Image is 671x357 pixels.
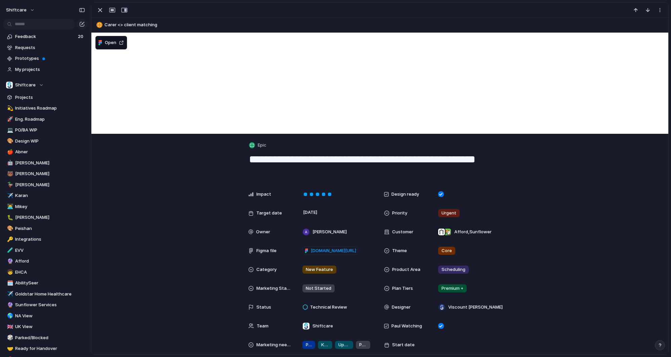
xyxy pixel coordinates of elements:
div: 🌎NA View [3,311,87,321]
span: Requests [15,44,85,51]
span: Mikey [15,203,85,210]
a: ✈️Goldstar Home Healthcare [3,289,87,299]
a: 🇬🇧UK View [3,322,87,332]
span: Category [256,266,277,273]
span: EVV [15,247,85,254]
div: 🍎 [7,148,12,156]
span: Epic [258,142,266,149]
div: 🐻 [7,170,12,178]
div: 💻PO/BA WIP [3,125,87,135]
a: 🚀Eng. Roadmap [3,114,87,124]
span: NA View [15,313,85,319]
span: Integrations [15,236,85,243]
span: Sunflower Services [15,302,85,308]
span: Priority [392,210,407,216]
a: 👨‍💻Mikey [3,202,87,212]
a: Feedback20 [3,32,87,42]
span: [PERSON_NAME] [15,182,85,188]
button: 🐛 [6,214,13,221]
span: Plan Tiers [392,285,413,292]
div: 🧪 [7,246,12,254]
a: 🎨Peishan [3,224,87,234]
div: 🧒EHCA [3,267,87,277]
span: Scheduling [442,266,465,273]
button: 🗓️ [6,280,13,286]
span: Design ready [391,191,419,198]
button: 🧒 [6,269,13,276]
button: 🔮 [6,302,13,308]
div: 🍎Abner [3,147,87,157]
div: 💫 [7,105,12,112]
a: 🧪EVV [3,245,87,255]
a: [DOMAIN_NAME][URL] [302,246,358,255]
a: Projects [3,92,87,103]
a: 🤝Ready for Handover [3,344,87,354]
span: shiftcare [6,7,27,13]
span: Start date [392,342,415,348]
span: Technical Review [310,304,347,311]
div: 🎨Design WIP [3,136,87,146]
div: 🦆[PERSON_NAME] [3,180,87,190]
a: 🔮Afford [3,256,87,266]
span: [PERSON_NAME] [312,229,347,235]
button: 🤝 [6,345,13,352]
a: ✈️Karan [3,191,87,201]
span: Shiftcare [15,82,36,88]
span: Ready for Handover [15,345,85,352]
span: Team [257,323,268,329]
span: [DATE] [301,208,319,216]
span: Impact [256,191,271,198]
span: Marketing Status [256,285,291,292]
button: 🎨 [6,225,13,232]
button: Carer <> client matching [94,19,665,30]
button: 👨‍💻 [6,203,13,210]
span: Peishan [15,225,85,232]
span: Customer [392,229,413,235]
span: Figma file [256,247,277,254]
button: ✈️ [6,192,13,199]
div: 🎨 [7,225,12,232]
div: 🦆 [7,181,12,189]
span: Marketing needed [256,342,291,348]
div: 🐛 [7,214,12,222]
span: Product Page [306,342,312,348]
a: My projects [3,65,87,75]
a: 🤖[PERSON_NAME] [3,158,87,168]
span: Designer [392,304,411,311]
div: 🔮 [7,257,12,265]
button: 🎲 [6,334,13,341]
div: 👨‍💻 [7,203,12,210]
div: 🔑 [7,236,12,243]
button: 🍎 [6,149,13,155]
button: ✈️ [6,291,13,297]
span: Target date [256,210,282,216]
span: Abner [15,149,85,155]
a: 🐻[PERSON_NAME] [3,169,87,179]
a: 🔮Sunflower Services [3,300,87,310]
span: AbilitySeer [15,280,85,286]
button: 💻 [6,127,13,133]
button: 💫 [6,105,13,112]
div: 🔮 [7,301,12,309]
span: UK View [15,323,85,330]
div: 🔑Integrations [3,234,87,244]
div: 🧒 [7,268,12,276]
button: 🎨 [6,138,13,145]
span: Paul Watching [391,323,422,329]
div: 🤝 [7,345,12,353]
span: Pricing Line Item [359,342,367,348]
button: 🌎 [6,313,13,319]
div: 🤖 [7,159,12,167]
div: 🎨 [7,137,12,145]
span: Design WIP [15,138,85,145]
span: Shiftcare [312,323,333,329]
span: Owner [256,229,270,235]
button: Open [95,36,127,49]
span: Afford [15,258,85,265]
